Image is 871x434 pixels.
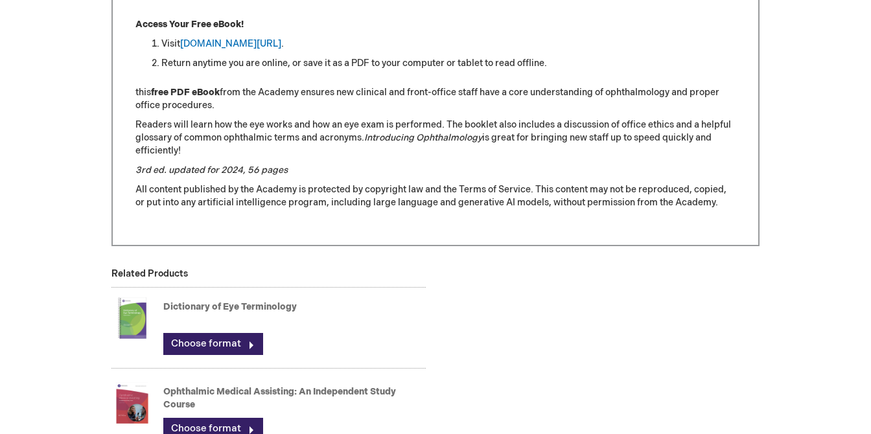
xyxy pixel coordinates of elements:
[135,86,736,112] p: this from the Academy ensures new clinical and front-office staff have a core understanding of op...
[151,87,220,98] strong: free PDF eBook
[135,119,736,157] p: Readers will learn how the eye works and how an eye exam is performed. The booklet also includes ...
[135,18,736,222] div: All content published by the Academy is protected by copyright law and the Terms of Service. This...
[163,386,396,410] a: Ophthalmic Medical Assisting: An Independent Study Course
[111,377,153,429] img: Ophthalmic Medical Assisting: An Independent Study Course
[161,38,736,51] li: Visit .
[163,301,297,312] a: Dictionary of Eye Terminology
[364,132,482,143] em: Introducing Ophthalmology
[111,268,188,279] strong: Related Products
[161,57,736,70] li: Return anytime you are online, or save it as a PDF to your computer or tablet to read offline.
[180,38,281,49] a: [DOMAIN_NAME][URL]
[135,165,288,176] em: 3rd ed. updated for 2024, 56 pages
[163,333,263,355] a: Choose format
[111,292,153,344] img: Dictionary of Eye Terminology
[135,19,244,30] strong: Access Your Free eBook!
